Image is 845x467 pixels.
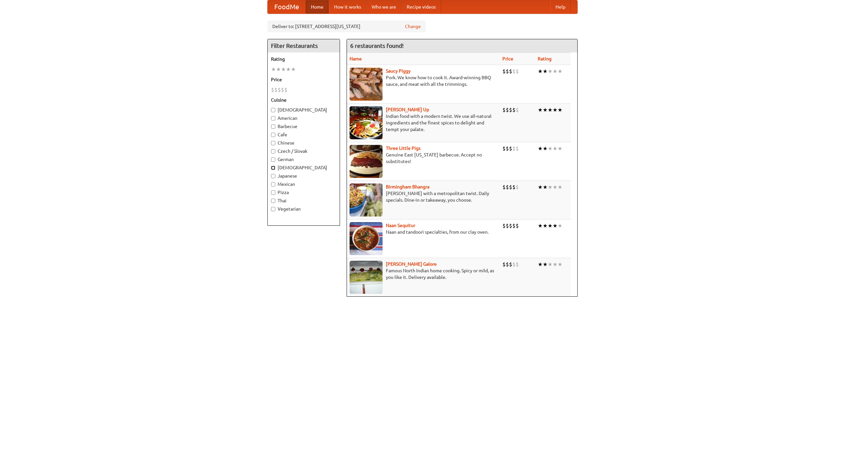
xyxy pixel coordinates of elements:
[538,68,543,75] li: ★
[350,261,383,294] img: currygalore.jpg
[286,66,291,73] li: ★
[386,146,421,151] a: Three Little Pigs
[502,145,506,152] li: $
[548,68,553,75] li: ★
[538,183,543,191] li: ★
[271,164,336,171] label: [DEMOGRAPHIC_DATA]
[306,0,329,14] a: Home
[386,223,415,228] a: Naan Sequitur
[271,115,336,121] label: American
[506,106,509,114] li: $
[553,183,558,191] li: ★
[509,261,512,268] li: $
[509,183,512,191] li: $
[386,261,437,267] b: [PERSON_NAME] Galore
[543,68,548,75] li: ★
[271,66,276,73] li: ★
[548,261,553,268] li: ★
[502,183,506,191] li: $
[386,184,429,189] a: Birmingham Bhangra
[548,222,553,229] li: ★
[509,106,512,114] li: $
[543,106,548,114] li: ★
[506,145,509,152] li: $
[350,56,362,61] a: Name
[281,86,284,93] li: $
[543,183,548,191] li: ★
[512,68,516,75] li: $
[558,261,562,268] li: ★
[405,23,421,30] a: Change
[553,68,558,75] li: ★
[271,133,275,137] input: Cafe
[350,145,383,178] img: littlepigs.jpg
[558,183,562,191] li: ★
[268,0,306,14] a: FoodMe
[543,222,548,229] li: ★
[350,113,497,133] p: Indian food with a modern twist. We use all-natural ingredients and the finest spices to delight ...
[350,151,497,165] p: Genuine East [US_STATE] barbecue. Accept no substitutes!
[548,106,553,114] li: ★
[548,183,553,191] li: ★
[271,86,274,93] li: $
[558,222,562,229] li: ★
[548,145,553,152] li: ★
[502,68,506,75] li: $
[267,20,426,32] div: Deliver to: [STREET_ADDRESS][US_STATE]
[512,106,516,114] li: $
[271,206,336,212] label: Vegetarian
[558,145,562,152] li: ★
[386,68,411,74] a: Saucy Piggy
[271,189,336,196] label: Pizza
[350,222,383,255] img: naansequitur.jpg
[558,106,562,114] li: ★
[271,190,275,195] input: Pizza
[271,148,336,154] label: Czech / Slovak
[271,149,275,153] input: Czech / Slovak
[278,86,281,93] li: $
[350,267,497,281] p: Famous North Indian home cooking. Spicy or mild, as you like it. Delivery available.
[509,145,512,152] li: $
[550,0,571,14] a: Help
[271,76,336,83] h5: Price
[271,141,275,145] input: Chinese
[538,56,552,61] a: Rating
[516,68,519,75] li: $
[271,124,275,129] input: Barbecue
[553,106,558,114] li: ★
[271,56,336,62] h5: Rating
[350,229,497,235] p: Naan and tandoori specialties, from our clay oven.
[350,183,383,217] img: bhangra.jpg
[350,74,497,87] p: Pork. We know how to cook it. Award-winning BBQ sauce, and meat with all the trimmings.
[538,106,543,114] li: ★
[506,222,509,229] li: $
[271,197,336,204] label: Thai
[506,183,509,191] li: $
[553,222,558,229] li: ★
[502,261,506,268] li: $
[506,68,509,75] li: $
[553,145,558,152] li: ★
[512,183,516,191] li: $
[271,174,275,178] input: Japanese
[329,0,366,14] a: How it works
[284,86,287,93] li: $
[558,68,562,75] li: ★
[271,157,275,162] input: German
[291,66,296,73] li: ★
[268,39,340,52] h4: Filter Restaurants
[274,86,278,93] li: $
[512,145,516,152] li: $
[271,123,336,130] label: Barbecue
[271,182,275,186] input: Mexican
[271,107,336,113] label: [DEMOGRAPHIC_DATA]
[350,43,404,49] ng-pluralize: 6 restaurants found!
[543,261,548,268] li: ★
[538,222,543,229] li: ★
[538,145,543,152] li: ★
[271,108,275,112] input: [DEMOGRAPHIC_DATA]
[516,183,519,191] li: $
